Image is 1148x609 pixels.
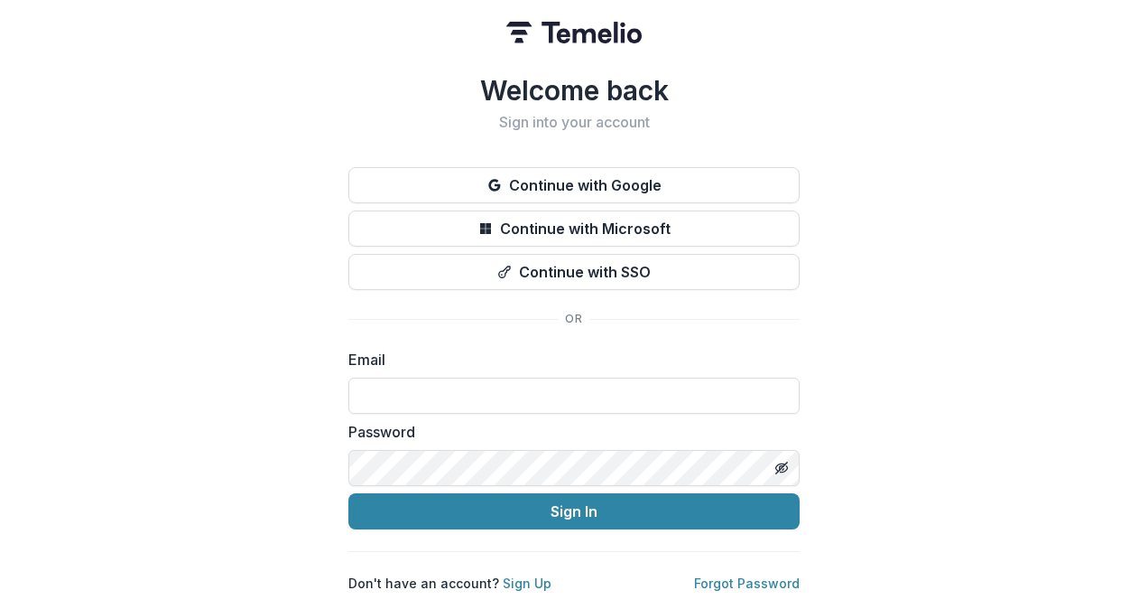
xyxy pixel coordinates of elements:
img: Temelio [506,22,642,43]
button: Sign In [348,493,800,529]
p: Don't have an account? [348,574,551,593]
h1: Welcome back [348,74,800,107]
h2: Sign into your account [348,114,800,131]
label: Email [348,349,789,370]
button: Continue with Microsoft [348,211,800,247]
a: Forgot Password [694,576,800,591]
button: Continue with Google [348,167,800,203]
label: Password [348,421,789,443]
a: Sign Up [503,576,551,591]
button: Continue with SSO [348,254,800,290]
button: Toggle password visibility [767,454,796,483]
